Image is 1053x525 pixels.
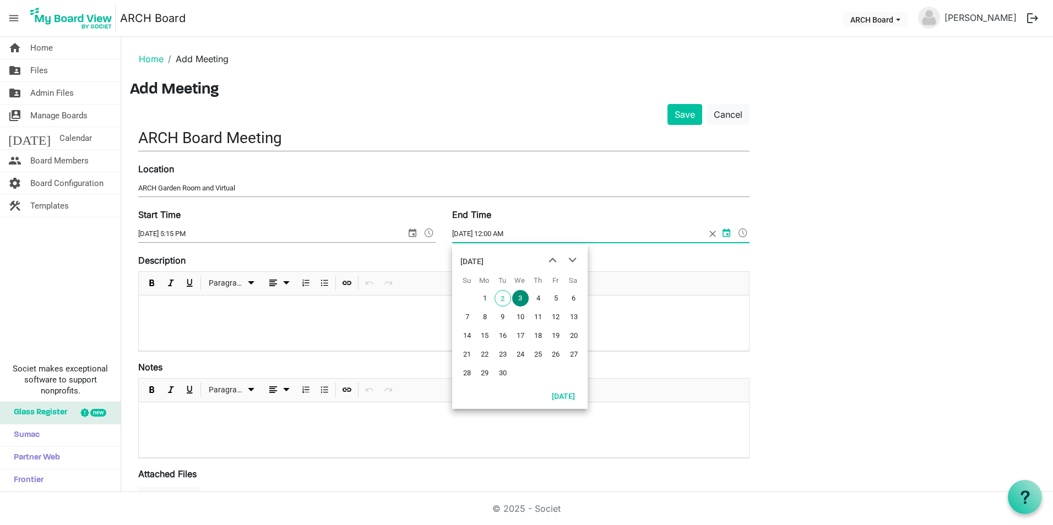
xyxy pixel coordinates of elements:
[143,379,161,402] div: Bold
[495,309,511,325] span: Tuesday, September 9, 2025
[562,250,582,270] button: next month
[182,276,197,290] button: Underline
[138,125,750,151] input: Title
[30,105,88,127] span: Manage Boards
[130,81,1044,100] h3: Add Meeting
[707,104,750,125] a: Cancel
[340,383,355,397] button: Insert Link
[565,272,582,289] th: Sa
[476,309,493,325] span: Monday, September 8, 2025
[161,272,180,295] div: Italic
[161,379,180,402] div: Italic
[263,383,295,397] button: dropdownbutton
[843,12,908,27] button: ARCH Board dropdownbutton
[511,272,529,289] th: We
[138,208,181,221] label: Start Time
[340,276,355,290] button: Insert Link
[30,195,69,217] span: Templates
[476,327,493,344] span: Monday, September 15, 2025
[138,360,162,374] label: Notes
[667,104,702,125] button: Save
[8,127,51,149] span: [DATE]
[145,383,160,397] button: Bold
[8,402,67,424] span: Glass Register
[296,272,315,295] div: Numbered List
[530,290,546,307] span: Thursday, September 4, 2025
[3,8,24,29] span: menu
[8,105,21,127] span: switch_account
[476,290,493,307] span: Monday, September 1, 2025
[547,309,564,325] span: Friday, September 12, 2025
[315,379,334,402] div: Bulleted List
[209,276,245,290] span: Paragraph
[542,250,562,270] button: previous month
[164,52,229,65] li: Add Meeting
[475,272,493,289] th: Mo
[546,272,564,289] th: Fr
[459,365,475,381] span: Sunday, September 28, 2025
[495,290,511,307] span: Tuesday, September 2, 2025
[298,383,313,397] button: Numbered List
[138,467,197,480] label: Attached Files
[459,309,475,325] span: Sunday, September 7, 2025
[547,346,564,363] span: Friday, September 26, 2025
[145,276,160,290] button: Bold
[30,150,89,172] span: Board Members
[8,82,21,104] span: folder_shared
[8,424,40,446] span: Sumac
[8,447,60,469] span: Partner Web
[180,379,199,402] div: Underline
[261,272,297,295] div: Alignments
[27,4,120,32] a: My Board View Logo
[530,327,546,344] span: Thursday, September 18, 2025
[317,383,332,397] button: Bulleted List
[317,276,332,290] button: Bulleted List
[261,379,297,402] div: Alignments
[138,487,199,508] button: Select Files
[720,226,733,240] span: select
[30,82,74,104] span: Admin Files
[8,59,21,81] span: folder_shared
[460,250,484,272] div: title
[30,59,48,81] span: Files
[203,272,261,295] div: Formats
[1021,7,1044,30] button: logout
[495,346,511,363] span: Tuesday, September 23, 2025
[530,346,546,363] span: Thursday, September 25, 2025
[138,254,186,267] label: Description
[459,346,475,363] span: Sunday, September 21, 2025
[5,363,116,396] span: Societ makes exceptional software to support nonprofits.
[90,409,106,417] div: new
[918,7,940,29] img: no-profile-picture.svg
[182,383,197,397] button: Underline
[338,272,356,295] div: Insert Link
[512,346,529,363] span: Wednesday, September 24, 2025
[495,327,511,344] span: Tuesday, September 16, 2025
[59,127,92,149] span: Calendar
[529,272,546,289] th: Th
[8,150,21,172] span: people
[406,226,419,240] span: select
[512,309,529,325] span: Wednesday, September 10, 2025
[205,383,259,397] button: Paragraph dropdownbutton
[512,327,529,344] span: Wednesday, September 17, 2025
[492,503,561,514] a: © 2025 - Societ
[296,379,315,402] div: Numbered List
[566,346,582,363] span: Saturday, September 27, 2025
[511,289,529,308] td: Wednesday, September 3, 2025
[205,276,259,290] button: Paragraph dropdownbutton
[139,53,164,64] a: Home
[263,276,295,290] button: dropdownbutton
[338,379,356,402] div: Insert Link
[940,7,1021,29] a: [PERSON_NAME]
[547,327,564,344] span: Friday, September 19, 2025
[493,272,511,289] th: Tu
[203,379,261,402] div: Formats
[566,290,582,307] span: Saturday, September 6, 2025
[27,4,116,32] img: My Board View Logo
[8,37,21,59] span: home
[30,37,53,59] span: Home
[495,365,511,381] span: Tuesday, September 30, 2025
[164,276,178,290] button: Italic
[209,383,245,397] span: Paragraph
